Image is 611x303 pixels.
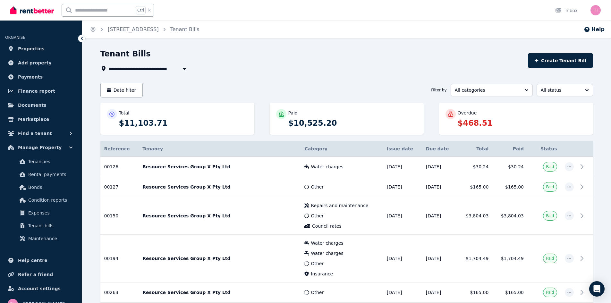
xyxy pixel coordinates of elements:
a: Add property [5,56,77,69]
span: Paid [546,290,554,295]
td: [DATE] [422,177,457,197]
span: Account settings [18,285,61,292]
td: [DATE] [422,157,457,177]
a: Account settings [5,282,77,295]
span: Other [311,289,324,296]
span: Finance report [18,87,55,95]
td: [DATE] [383,235,422,282]
p: Resource Services Group X Pty Ltd [142,213,297,219]
nav: Breadcrumb [82,21,207,38]
p: Total [119,110,130,116]
th: Total [457,141,493,157]
td: $3,804.03 [492,197,528,235]
button: All status [537,84,593,96]
a: Condition reports [8,194,74,206]
h1: Tenant Bills [100,49,151,59]
span: Reference [104,146,130,151]
td: $165.00 [457,177,493,197]
span: Repairs and maintenance [311,202,368,209]
a: Tenant bills [8,219,74,232]
button: All categories [451,84,533,96]
span: Water charges [311,164,343,170]
a: Marketplace [5,113,77,126]
span: Tenant bills [28,222,72,230]
th: Tenancy [139,141,301,157]
td: [DATE] [422,282,457,303]
a: [STREET_ADDRESS] [108,26,159,32]
td: $3,804.03 [457,197,493,235]
span: Ctrl [136,6,146,14]
span: 00127 [104,184,119,189]
span: Marketplace [18,115,49,123]
td: [DATE] [383,282,422,303]
p: Resource Services Group X Pty Ltd [142,164,297,170]
td: [DATE] [383,157,422,177]
p: $468.51 [458,118,587,128]
span: Rental payments [28,171,72,178]
span: Council rates [312,223,342,229]
a: Documents [5,99,77,112]
a: Expenses [8,206,74,219]
div: Inbox [555,7,578,14]
span: 00263 [104,290,119,295]
a: Properties [5,42,77,55]
span: Help centre [18,257,47,264]
td: $30.24 [492,157,528,177]
span: Expenses [28,209,72,217]
td: [DATE] [383,197,422,235]
a: Refer a friend [5,268,77,281]
span: 00194 [104,256,119,261]
img: RentBetter [10,5,54,15]
span: 00150 [104,213,119,218]
span: Condition reports [28,196,72,204]
p: Resource Services Group X Pty Ltd [142,289,297,296]
span: k [148,8,150,13]
img: Tamara Heald [590,5,601,15]
th: Status [528,141,561,157]
td: $165.00 [457,282,493,303]
span: Paid [546,256,554,261]
span: Insurance [311,271,333,277]
td: [DATE] [383,177,422,197]
p: Resource Services Group X Pty Ltd [142,255,297,262]
p: $11,103.71 [119,118,248,128]
button: Manage Property [5,141,77,154]
span: Documents [18,101,47,109]
span: Paid [546,184,554,189]
a: Tenant Bills [170,26,199,32]
span: Refer a friend [18,271,53,278]
th: Issue date [383,141,422,157]
span: Tenancies [28,158,72,165]
span: Bonds [28,183,72,191]
td: $1,704.49 [457,235,493,282]
span: Water charges [311,250,343,257]
p: Paid [288,110,298,116]
p: $10,525.20 [288,118,417,128]
span: All status [541,87,580,93]
td: $30.24 [457,157,493,177]
td: $165.00 [492,177,528,197]
button: Find a tenant [5,127,77,140]
span: Paid [546,213,554,218]
p: Resource Services Group X Pty Ltd [142,184,297,190]
a: Bonds [8,181,74,194]
button: Help [584,26,605,33]
span: Water charges [311,240,343,246]
button: Create Tenant Bill [528,53,593,68]
th: Paid [492,141,528,157]
span: Find a tenant [18,130,52,137]
td: $1,704.49 [492,235,528,282]
div: Open Intercom Messenger [589,281,605,297]
a: Help centre [5,254,77,267]
a: Rental payments [8,168,74,181]
span: Other [311,184,324,190]
td: [DATE] [422,197,457,235]
span: 00126 [104,164,119,169]
a: Maintenance [8,232,74,245]
span: Other [311,260,324,267]
button: Date filter [100,83,143,97]
span: Payments [18,73,43,81]
th: Category [301,141,383,157]
p: Overdue [458,110,477,116]
span: ORGANISE [5,35,25,40]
